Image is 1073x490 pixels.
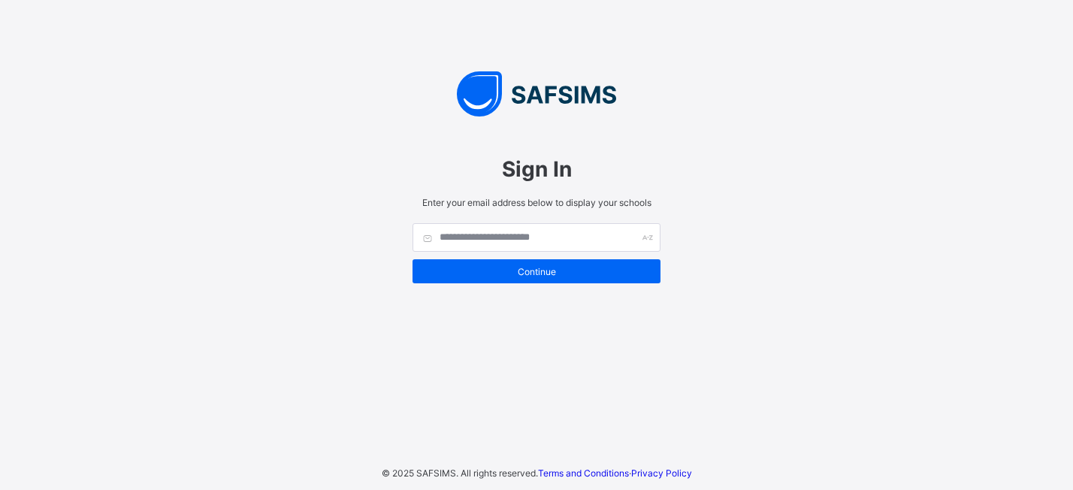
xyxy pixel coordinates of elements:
[382,467,538,479] span: © 2025 SAFSIMS. All rights reserved.
[538,467,629,479] a: Terms and Conditions
[397,71,676,116] img: SAFSIMS Logo
[413,197,660,208] span: Enter your email address below to display your schools
[413,156,660,182] span: Sign In
[538,467,692,479] span: ·
[631,467,692,479] a: Privacy Policy
[424,266,649,277] span: Continue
